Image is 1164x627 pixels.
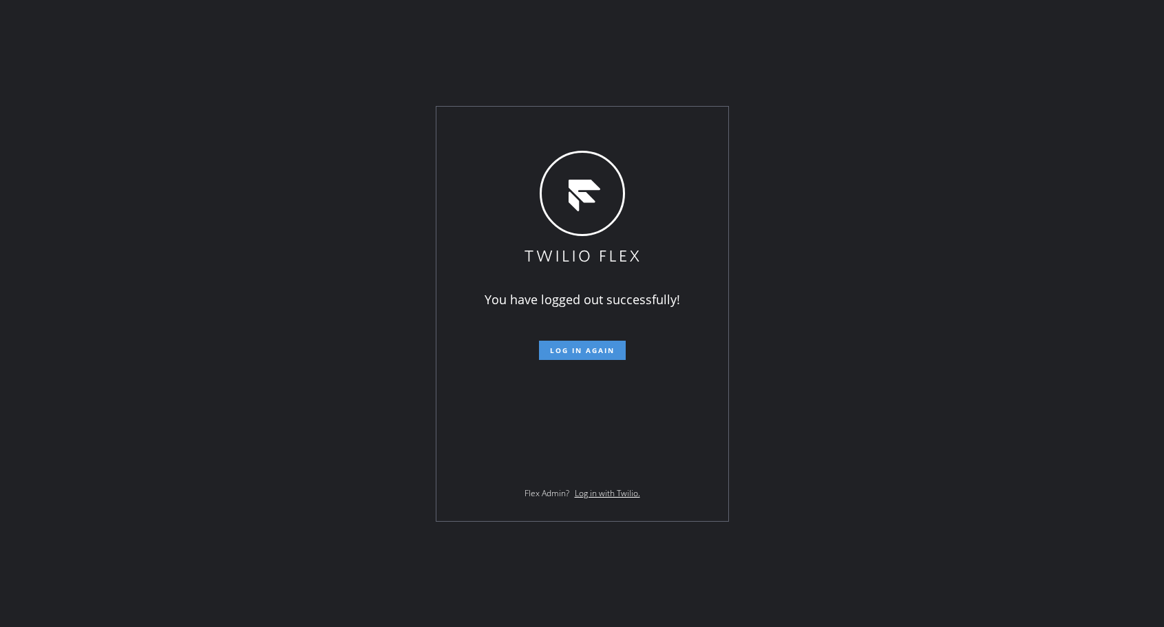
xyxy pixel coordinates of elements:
[525,487,569,499] span: Flex Admin?
[539,341,626,360] button: Log in again
[485,291,680,308] span: You have logged out successfully!
[550,346,615,355] span: Log in again
[575,487,640,499] a: Log in with Twilio.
